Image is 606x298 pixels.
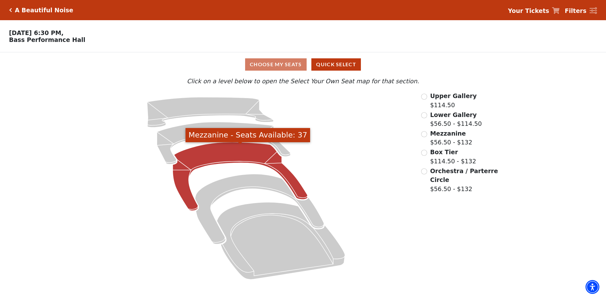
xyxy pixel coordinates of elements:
path: Orchestra / Parterre Circle - Seats Available: 23 [217,202,345,279]
input: Lower Gallery$56.50 - $114.50 [421,112,427,118]
label: $56.50 - $114.50 [430,110,482,128]
strong: Your Tickets [508,7,549,14]
a: Click here to go back to filters [9,8,12,12]
button: Quick Select [311,58,361,71]
div: Accessibility Menu [585,280,599,294]
p: Click on a level below to open the Select Your Own Seat map for that section. [80,77,526,86]
span: Lower Gallery [430,111,477,118]
label: $114.50 [430,91,477,109]
input: Mezzanine$56.50 - $132 [421,131,427,137]
label: $56.50 - $132 [430,167,499,194]
label: $56.50 - $132 [430,129,472,147]
span: Mezzanine [430,130,466,137]
div: Mezzanine - Seats Available: 37 [185,128,310,142]
span: Orchestra / Parterre Circle [430,167,498,184]
path: Upper Gallery - Seats Available: 295 [147,97,274,127]
strong: Filters [565,7,586,14]
path: Lower Gallery - Seats Available: 51 [157,122,291,164]
span: Upper Gallery [430,92,477,99]
h5: A Beautiful Noise [15,7,73,14]
span: Box Tier [430,149,458,155]
label: $114.50 - $132 [430,148,476,166]
input: Upper Gallery$114.50 [421,94,427,100]
a: Filters [565,6,597,15]
a: Your Tickets [508,6,560,15]
input: Box Tier$114.50 - $132 [421,150,427,156]
input: Orchestra / Parterre Circle$56.50 - $132 [421,168,427,174]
